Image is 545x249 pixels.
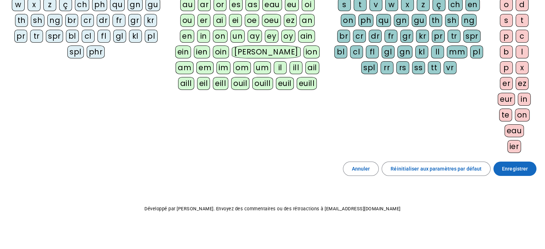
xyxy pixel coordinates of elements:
[447,46,467,58] div: mm
[416,30,429,43] div: kr
[97,14,110,27] div: dr
[229,14,242,27] div: ei
[516,46,529,58] div: l
[516,30,529,43] div: c
[412,14,426,27] div: gu
[499,109,512,121] div: te
[516,77,529,90] div: ez
[500,14,513,27] div: s
[274,61,287,74] div: il
[463,30,481,43] div: spr
[303,46,320,58] div: ion
[462,14,477,27] div: ng
[213,14,226,27] div: ai
[353,30,366,43] div: cr
[498,93,515,106] div: eur
[197,14,210,27] div: er
[252,77,273,90] div: ouill
[412,61,425,74] div: ss
[232,46,300,58] div: [PERSON_NAME]
[361,61,378,74] div: spl
[297,77,317,90] div: euill
[178,77,194,90] div: aill
[97,30,110,43] div: fl
[381,61,393,74] div: rr
[500,30,513,43] div: p
[213,46,229,58] div: oin
[516,14,529,27] div: t
[384,30,397,43] div: fr
[213,77,228,90] div: eill
[245,14,259,27] div: oe
[337,30,350,43] div: br
[180,30,194,43] div: en
[248,30,262,43] div: ay
[196,61,214,74] div: em
[197,30,210,43] div: in
[415,46,428,58] div: kl
[516,61,529,74] div: x
[352,164,370,173] span: Annuler
[500,61,513,74] div: p
[376,14,391,27] div: qu
[47,14,62,27] div: ng
[284,14,297,27] div: ez
[144,14,157,27] div: kr
[369,30,382,43] div: dr
[175,46,191,58] div: ein
[470,46,483,58] div: pl
[216,61,230,74] div: im
[397,46,412,58] div: gn
[507,140,521,153] div: ier
[444,61,456,74] div: vr
[334,46,347,58] div: bl
[502,164,528,173] span: Enregistrer
[382,46,395,58] div: gl
[394,14,409,27] div: gn
[428,61,441,74] div: tt
[500,77,513,90] div: er
[265,30,278,43] div: ey
[382,162,491,176] button: Réinitialiser aux paramètres par défaut
[358,14,373,27] div: ph
[429,14,442,27] div: th
[350,46,363,58] div: cl
[15,14,28,27] div: th
[341,14,355,27] div: on
[128,14,141,27] div: gr
[515,109,530,121] div: on
[113,30,126,43] div: gl
[194,46,210,58] div: ien
[505,124,524,137] div: eau
[230,30,245,43] div: un
[500,46,513,58] div: b
[197,77,210,90] div: eil
[281,30,295,43] div: oy
[65,14,78,27] div: br
[396,61,409,74] div: rs
[31,14,44,27] div: sh
[366,46,379,58] div: fl
[298,30,315,43] div: ain
[290,61,302,74] div: ill
[233,61,251,74] div: om
[113,14,125,27] div: fr
[81,14,94,27] div: cr
[431,46,444,58] div: ll
[432,30,445,43] div: pr
[87,46,105,58] div: phr
[400,30,413,43] div: gr
[176,61,193,74] div: am
[305,61,319,74] div: ail
[67,46,84,58] div: spl
[343,162,379,176] button: Annuler
[445,14,459,27] div: sh
[213,30,228,43] div: on
[231,77,249,90] div: ouil
[145,30,158,43] div: pl
[262,14,281,27] div: oeu
[518,93,531,106] div: in
[6,205,539,213] p: Développé par [PERSON_NAME]. Envoyez des commentaires ou des rétroactions à [EMAIL_ADDRESS][DOMAI...
[391,164,482,173] span: Réinitialiser aux paramètres par défaut
[14,30,27,43] div: pr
